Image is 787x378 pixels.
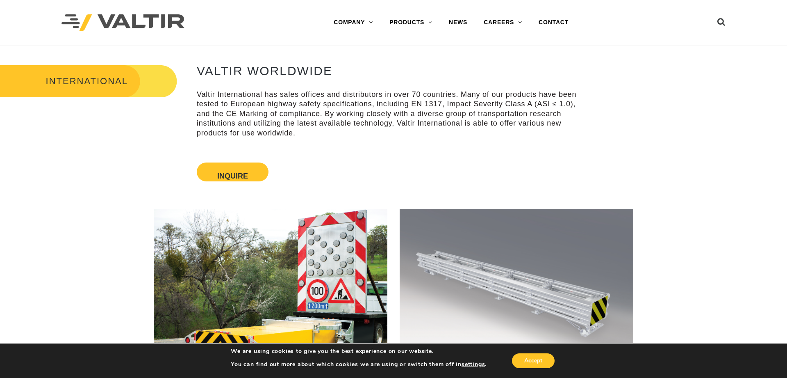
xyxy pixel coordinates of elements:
h2: VALTIR WORLDWIDE [197,64,590,78]
p: You can find out more about which cookies we are using or switch them off in . [231,361,487,368]
p: Valtir International has sales offices and distributors in over 70 countries. Many of our product... [197,90,590,138]
a: CONTACT [530,14,577,31]
a: NEWS [441,14,475,31]
a: CAREERS [475,14,530,31]
p: We are using cookies to give you the best experience on our website. [231,348,487,355]
img: Valtir [61,14,184,31]
button: Inquire [217,172,248,174]
a: COMPANY [325,14,381,31]
button: settings [462,361,485,368]
a: PRODUCTS [381,14,441,31]
button: Accept [512,353,555,368]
